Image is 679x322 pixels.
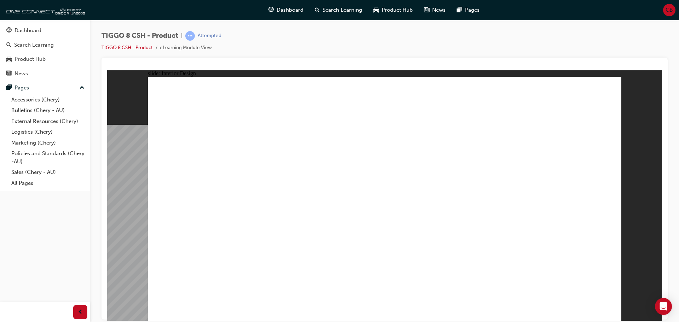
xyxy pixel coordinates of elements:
a: Sales (Chery - AU) [8,167,87,178]
a: search-iconSearch Learning [309,3,368,17]
button: DashboardSearch LearningProduct HubNews [3,23,87,81]
span: News [432,6,446,14]
div: Open Intercom Messenger [655,298,672,315]
span: news-icon [424,6,429,14]
a: Product Hub [3,53,87,66]
button: Pages [3,81,87,94]
span: pages-icon [6,85,12,91]
li: eLearning Module View [160,44,212,52]
div: Product Hub [14,55,46,63]
span: Product Hub [382,6,413,14]
a: Marketing (Chery) [8,137,87,148]
a: Dashboard [3,24,87,37]
span: TIGGO 8 CSH - Product [101,32,178,40]
span: pages-icon [457,6,462,14]
span: Dashboard [277,6,303,14]
a: Logistics (Chery) [8,127,87,137]
span: search-icon [6,42,11,48]
button: GB [663,4,675,16]
a: External Resources (Chery) [8,116,87,127]
span: Pages [465,6,480,14]
div: Attempted [198,33,221,39]
a: Search Learning [3,39,87,52]
span: news-icon [6,71,12,77]
span: | [181,32,182,40]
span: prev-icon [78,308,83,317]
span: Search Learning [323,6,362,14]
img: oneconnect [4,3,85,17]
a: pages-iconPages [451,3,485,17]
span: car-icon [6,56,12,63]
div: Search Learning [14,41,54,49]
div: Pages [14,84,29,92]
a: TIGGO 8 CSH - Product [101,45,153,51]
span: GB [666,6,673,14]
a: Bulletins (Chery - AU) [8,105,87,116]
span: learningRecordVerb_ATTEMPT-icon [185,31,195,41]
span: guage-icon [268,6,274,14]
span: guage-icon [6,28,12,34]
span: car-icon [373,6,379,14]
a: All Pages [8,178,87,189]
a: Policies and Standards (Chery -AU) [8,148,87,167]
a: guage-iconDashboard [263,3,309,17]
span: up-icon [80,83,85,93]
span: search-icon [315,6,320,14]
a: car-iconProduct Hub [368,3,418,17]
div: News [14,70,28,78]
a: news-iconNews [418,3,451,17]
a: News [3,67,87,80]
a: Accessories (Chery) [8,94,87,105]
div: Dashboard [14,27,41,35]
